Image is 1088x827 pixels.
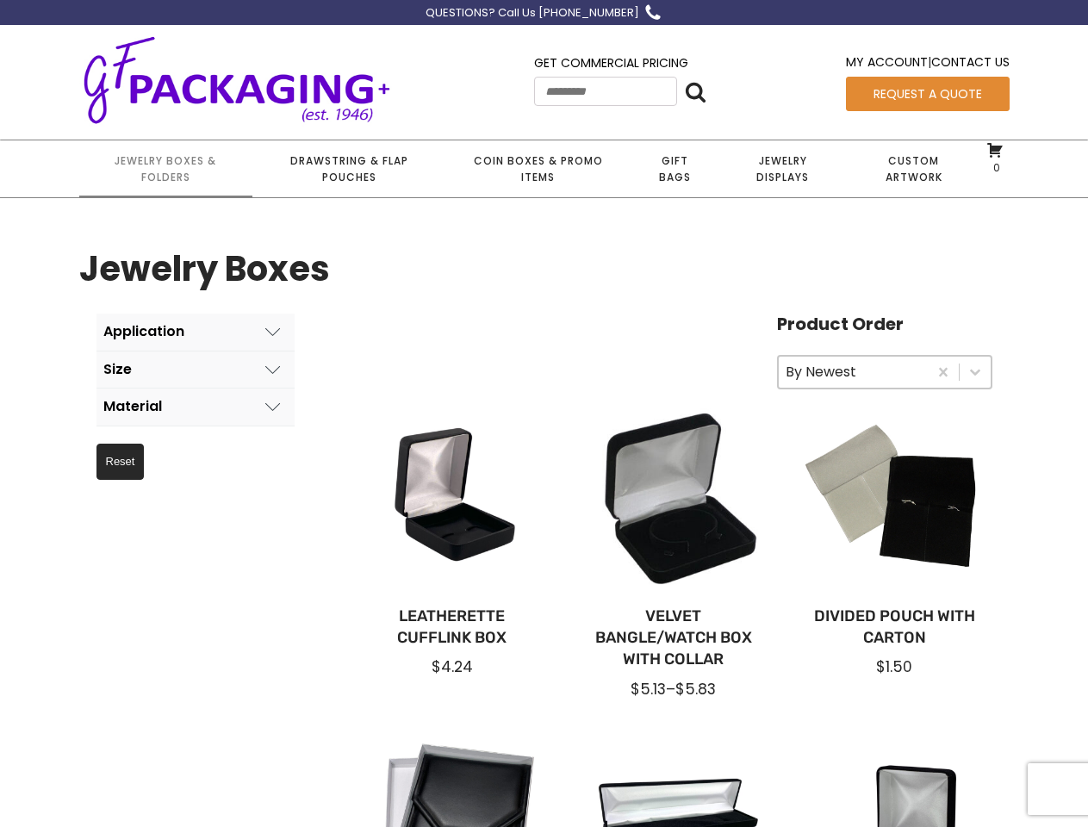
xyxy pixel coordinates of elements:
button: Clear [928,357,959,388]
h4: Product Order [777,314,992,334]
button: Size [96,351,295,389]
a: Contact Us [931,53,1010,71]
div: Size [103,362,132,377]
a: Get Commercial Pricing [534,54,688,72]
div: $1.50 [811,656,978,677]
div: Material [103,399,162,414]
a: Drawstring & Flap Pouches [252,140,445,197]
button: Application [96,314,295,351]
div: | [846,53,1010,76]
button: Reset [96,444,145,480]
h1: Jewelry Boxes [79,241,330,296]
div: $4.24 [370,656,536,677]
img: GF Packaging + - Established 1946 [79,33,395,127]
span: $5.83 [675,679,716,700]
div: Application [103,324,184,339]
a: Jewelry Boxes & Folders [79,140,252,197]
a: Custom Artwork [847,140,980,197]
a: Coin Boxes & Promo Items [445,140,630,197]
span: 0 [989,160,1000,175]
a: Leatherette Cufflink Box [370,606,536,649]
span: $5.13 [631,679,666,700]
a: Divided Pouch with Carton [811,606,978,649]
a: Jewelry Displays [719,140,847,197]
a: My Account [846,53,928,71]
a: 0 [986,141,1004,174]
div: – [590,679,756,700]
a: Request a Quote [846,77,1010,111]
button: Material [96,389,295,426]
a: Gift Bags [631,140,719,197]
div: QUESTIONS? Call Us [PHONE_NUMBER] [426,4,639,22]
a: Velvet Bangle/Watch Box with Collar [590,606,756,671]
button: Toggle List [960,357,991,388]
